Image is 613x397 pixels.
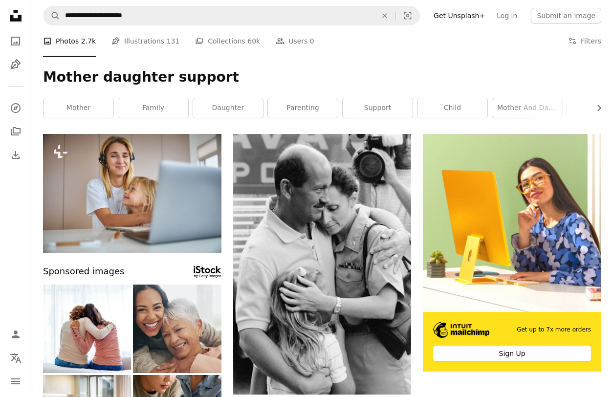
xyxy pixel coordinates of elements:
[6,145,25,165] a: Download History
[428,8,491,23] a: Get Unsplash+
[492,98,562,118] a: mother and daughter
[433,346,591,361] div: Sign Up
[111,25,179,57] a: Illustrations 131
[423,134,601,372] a: Get up to 7x more ordersSign Up
[276,25,314,57] a: Users 0
[517,326,591,334] span: Get up to 7x more orders
[247,36,260,46] span: 60k
[433,322,489,338] img: file-1690386555781-336d1949dad1image
[43,285,131,373] img: Rear view of mother and daughter embracing sitting on bed
[6,122,25,141] a: Collections
[531,8,601,23] button: Submit an image
[491,8,523,23] a: Log in
[43,134,221,253] img: Waist up portrait of blonde Caucasian woman in headphones with little girl sitting near her worki...
[590,98,601,118] button: scroll list to the right
[268,98,338,118] a: parenting
[44,98,113,118] a: mother
[396,6,419,25] button: Visual search
[44,6,60,25] button: Search Unsplash
[43,265,124,279] span: Sponsored images
[374,6,395,25] button: Clear
[118,98,188,118] a: family
[43,68,601,86] h1: Mother daughter support
[6,31,25,51] a: Photos
[193,98,263,118] a: daughter
[6,325,25,344] a: Log in / Sign up
[233,134,412,395] img: A family embraces, a soldier returns home.
[133,285,221,373] img: Hug, portrait and smile of old woman with daughter on sofa in living room of home for bonding or ...
[167,36,180,46] span: 131
[195,25,260,57] a: Collections 60k
[6,55,25,74] a: Illustrations
[6,6,25,27] a: Home — Unsplash
[423,134,601,312] img: file-1722962862010-20b14c5a0a60image
[233,260,412,268] a: A family embraces, a soldier returns home.
[568,25,601,57] button: Filters
[6,372,25,391] button: Menu
[43,189,221,198] a: Waist up portrait of blonde Caucasian woman in headphones with little girl sitting near her worki...
[417,98,487,118] a: child
[310,36,314,46] span: 0
[343,98,413,118] a: support
[6,348,25,368] button: Language
[6,98,25,118] a: Explore
[43,6,420,25] form: Find visuals sitewide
